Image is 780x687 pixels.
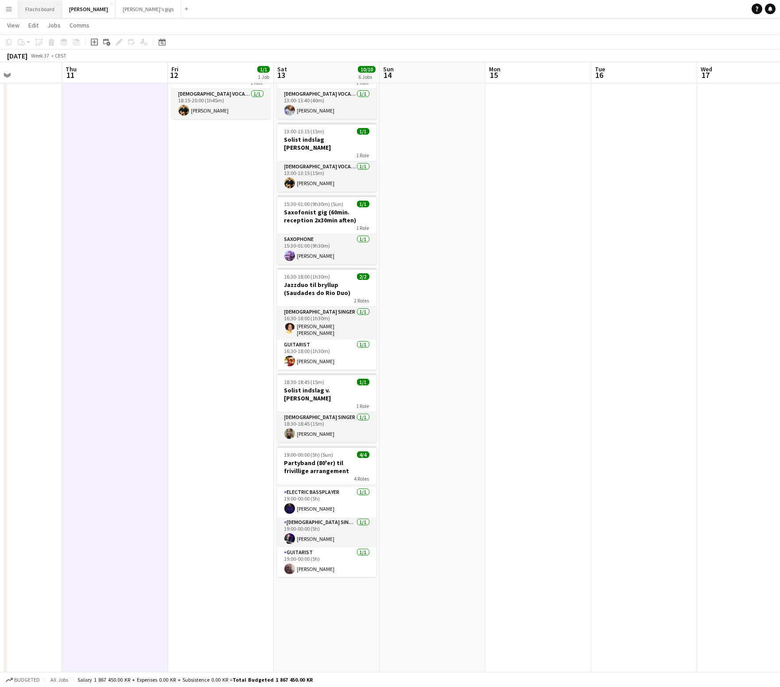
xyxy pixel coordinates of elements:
app-card-role: [DEMOGRAPHIC_DATA] Singer1/119:00-00:00 (5h)[PERSON_NAME] [277,517,376,547]
span: 13:00-13:15 (15m) [284,128,325,135]
span: Week 37 [29,52,51,59]
span: Sat [277,65,287,73]
span: 11 [64,70,77,80]
span: 1 Role [357,152,369,159]
span: Wed [701,65,712,73]
app-job-card: 13:00-13:15 (15m)1/1Solist indslag [PERSON_NAME]1 Role[DEMOGRAPHIC_DATA] Vocal + Guitar1/113:00-1... [277,123,376,192]
span: 19:00-00:00 (5h) (Sun) [284,451,334,458]
span: View [7,21,19,29]
span: Mon [489,65,501,73]
span: Fri [171,65,179,73]
button: Budgeted [4,675,41,685]
div: 1 Job [258,74,269,80]
app-card-role: Saxophone1/115:30-01:00 (9h30m)[PERSON_NAME] [277,234,376,264]
app-card-role: [DEMOGRAPHIC_DATA] Vocal + Guitar1/113:00-13:15 (15m)[PERSON_NAME] [277,162,376,192]
span: 15:30-01:00 (9h30m) (Sun) [284,201,344,207]
span: 16 [594,70,605,80]
app-job-card: 18:15-20:00 (1h45m)1/1Sologig Jesper1 Role[DEMOGRAPHIC_DATA] Vocal + Guitar1/118:15-20:00 (1h45m)... [171,58,271,119]
app-card-role: Guitarist1/119:00-00:00 (5h)[PERSON_NAME] [277,547,376,578]
a: Edit [25,19,42,31]
div: Salary 1 867 450.00 KR + Expenses 0.00 KR + Subsistence 0.00 KR = [78,676,313,683]
span: 14 [382,70,394,80]
button: [PERSON_NAME]'s gigs [116,0,181,18]
button: Flachs board [18,0,62,18]
app-job-card: 15:30-01:00 (9h30m) (Sun)1/1Saxofonist gig (60min. reception 2x30min aften)1 RoleSaxophone1/115:3... [277,195,376,264]
app-job-card: 13:00-13:40 (40m)1/1Sanger til vielse - Anja1 Role[DEMOGRAPHIC_DATA] Vocal + Piano1/113:00-13:40 ... [277,58,376,119]
button: [PERSON_NAME] [62,0,116,18]
app-card-role: [DEMOGRAPHIC_DATA] Vocal + Guitar1/118:15-20:00 (1h45m)[PERSON_NAME] [171,89,271,119]
app-job-card: 16:30-18:00 (1h30m)2/2Jazzduo til bryllup (Saudades do Rio Duo)2 Roles[DEMOGRAPHIC_DATA] Singer1/... [277,268,376,370]
app-job-card: 19:00-00:00 (5h) (Sun)4/4Partyband (80'er) til frivillige arrangement4 RolesDrummer1/119:00-00:00... [277,446,376,577]
a: View [4,19,23,31]
div: [DATE] [7,51,27,60]
span: 17 [699,70,712,80]
h3: Partyband (80'er) til frivillige arrangement [277,459,376,475]
span: 1 Role [357,225,369,231]
span: Total Budgeted 1 867 450.00 KR [233,676,313,683]
app-card-role: [DEMOGRAPHIC_DATA] Vocal + Piano1/113:00-13:40 (40m)[PERSON_NAME] [277,89,376,119]
span: Tue [595,65,605,73]
app-card-role: Electric Bassplayer1/119:00-00:00 (5h)[PERSON_NAME] [277,487,376,517]
span: Budgeted [14,677,40,683]
span: 4 Roles [354,475,369,482]
span: 2/2 [357,273,369,280]
app-card-role: Guitarist1/116:30-18:00 (1h30m)[PERSON_NAME] [277,340,376,370]
h3: Solist indslag [PERSON_NAME] [277,136,376,151]
span: Comms [70,21,89,29]
span: 2 Roles [354,297,369,304]
h3: Jazzduo til bryllup (Saudades do Rio Duo) [277,281,376,297]
span: 13 [276,70,287,80]
span: 4/4 [357,451,369,458]
span: 1/1 [357,201,369,207]
h3: Solist indslag v. [PERSON_NAME] [277,386,376,402]
span: All jobs [49,676,70,683]
span: Jobs [47,21,61,29]
app-card-role: [DEMOGRAPHIC_DATA] Singer1/118:30-18:45 (15m)[PERSON_NAME] [277,412,376,442]
app-job-card: 18:30-18:45 (15m)1/1Solist indslag v. [PERSON_NAME]1 Role[DEMOGRAPHIC_DATA] Singer1/118:30-18:45 ... [277,373,376,442]
span: 15 [488,70,501,80]
span: Thu [66,65,77,73]
a: Comms [66,19,93,31]
span: 1 Role [357,403,369,409]
h3: Saxofonist gig (60min. reception 2x30min aften) [277,208,376,224]
span: 10/10 [358,66,376,73]
div: CEST [55,52,66,59]
span: 1/1 [357,379,369,385]
span: 1/1 [357,128,369,135]
span: 1/1 [257,66,270,73]
a: Jobs [44,19,64,31]
span: 18:30-18:45 (15m) [284,379,325,385]
span: Edit [28,21,39,29]
span: Sun [383,65,394,73]
div: 6 Jobs [358,74,375,80]
span: 12 [170,70,179,80]
span: 16:30-18:00 (1h30m) [284,273,330,280]
app-card-role: [DEMOGRAPHIC_DATA] Singer1/116:30-18:00 (1h30m)[PERSON_NAME] [PERSON_NAME] [277,307,376,340]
